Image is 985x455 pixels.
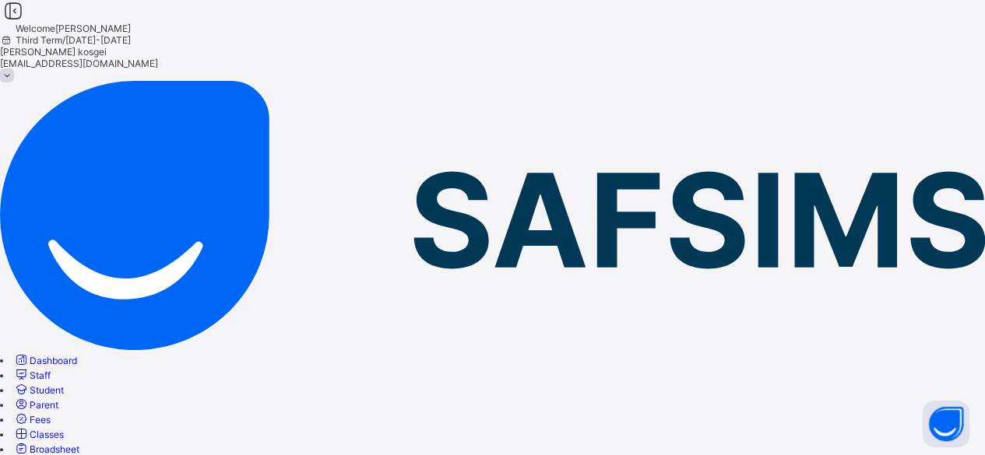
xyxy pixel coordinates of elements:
[30,399,58,411] span: Parent
[30,429,64,440] span: Classes
[30,414,51,425] span: Fees
[13,414,51,425] a: Fees
[30,369,51,381] span: Staff
[30,443,79,455] span: Broadsheet
[13,369,51,381] a: Staff
[13,443,79,455] a: Broadsheet
[16,23,131,34] span: Welcome [PERSON_NAME]
[30,384,64,396] span: Student
[13,355,77,366] a: Dashboard
[13,399,58,411] a: Parent
[13,429,64,440] a: Classes
[30,355,77,366] span: Dashboard
[923,401,969,447] button: Open asap
[13,384,64,396] a: Student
